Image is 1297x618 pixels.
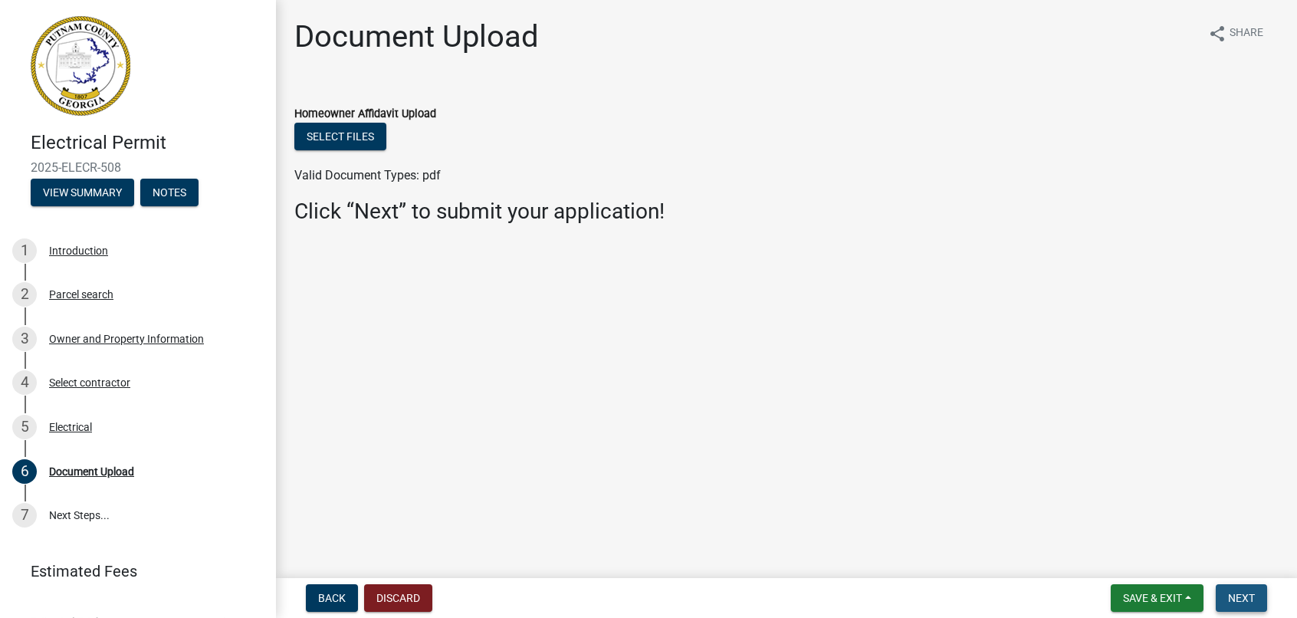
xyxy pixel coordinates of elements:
[140,187,199,199] wm-modal-confirm: Notes
[1216,584,1267,612] button: Next
[294,199,1279,225] h3: Click “Next” to submit your application!
[49,377,130,388] div: Select contractor
[49,422,92,432] div: Electrical
[1208,25,1226,43] i: share
[49,334,204,344] div: Owner and Property Information
[31,179,134,206] button: View Summary
[31,187,134,199] wm-modal-confirm: Summary
[318,592,346,604] span: Back
[12,282,37,307] div: 2
[49,466,134,477] div: Document Upload
[294,109,436,120] label: Homeowner Affidavit Upload
[31,132,264,154] h4: Electrical Permit
[12,238,37,263] div: 1
[364,584,432,612] button: Discard
[12,370,37,395] div: 4
[31,16,130,116] img: Putnam County, Georgia
[12,503,37,528] div: 7
[1111,584,1203,612] button: Save & Exit
[1228,592,1255,604] span: Next
[1196,18,1276,48] button: shareShare
[12,556,251,587] a: Estimated Fees
[49,245,108,256] div: Introduction
[12,459,37,484] div: 6
[294,123,386,150] button: Select files
[140,179,199,206] button: Notes
[306,584,358,612] button: Back
[294,168,441,182] span: Valid Document Types: pdf
[12,327,37,351] div: 3
[12,415,37,439] div: 5
[31,160,245,175] span: 2025-ELECR-508
[49,289,113,300] div: Parcel search
[1123,592,1182,604] span: Save & Exit
[294,18,539,55] h1: Document Upload
[1230,25,1263,43] span: Share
